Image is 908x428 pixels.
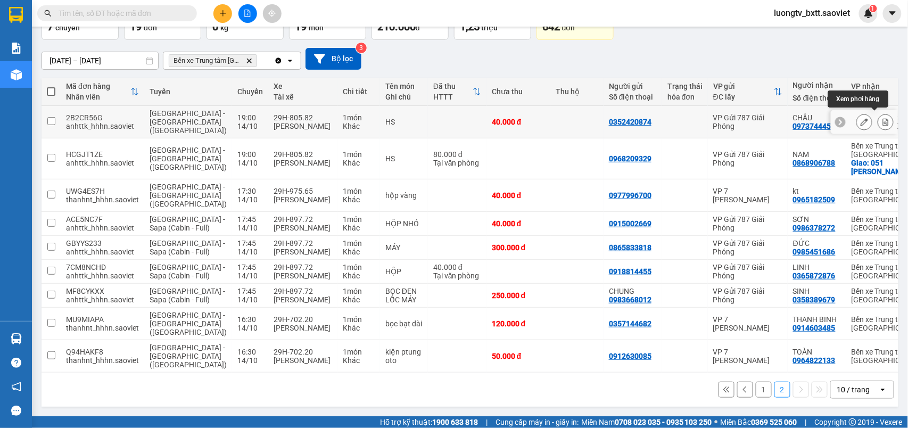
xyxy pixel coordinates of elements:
[864,9,873,18] img: icon-new-feature
[246,57,252,64] svg: Delete
[793,159,836,167] div: 0868906788
[11,69,22,80] img: warehouse-icon
[213,4,232,23] button: plus
[837,384,870,395] div: 10 / trang
[713,315,782,332] div: VP 7 [PERSON_NAME]
[244,10,251,17] span: file-add
[343,324,375,332] div: Khác
[793,239,841,248] div: ĐỨC
[66,195,139,204] div: thanhnt_hhhn.saoviet
[150,146,227,171] span: [GEOGRAPHIC_DATA] - [GEOGRAPHIC_DATA] ([GEOGRAPHIC_DATA])
[66,159,139,167] div: anhttk_hhhn.saoviet
[849,418,856,426] span: copyright
[274,150,332,159] div: 29H-805.82
[492,191,545,200] div: 40.000 đ
[562,23,575,32] span: đơn
[66,113,139,122] div: 2B2CR56G
[274,122,332,130] div: [PERSON_NAME]
[150,343,227,369] span: [GEOGRAPHIC_DATA] - [GEOGRAPHIC_DATA] ([GEOGRAPHIC_DATA])
[237,324,263,332] div: 14/10
[212,20,218,33] span: 0
[268,10,276,17] span: aim
[713,93,774,101] div: ĐC lấy
[237,248,263,256] div: 14/10
[219,10,227,17] span: plus
[274,315,332,324] div: 29H-702.20
[385,118,423,126] div: HS
[343,295,375,304] div: Khác
[377,20,416,33] span: 210.000
[793,122,836,130] div: 0973744456
[793,215,841,224] div: SƠN
[237,87,263,96] div: Chuyến
[343,122,375,130] div: Khác
[150,87,227,96] div: Tuyến
[492,319,545,328] div: 120.000 đ
[713,348,782,365] div: VP 7 [PERSON_NAME]
[306,48,361,70] button: Bộ lọc
[150,183,227,208] span: [GEOGRAPHIC_DATA] - [GEOGRAPHIC_DATA] ([GEOGRAPHIC_DATA])
[793,81,841,89] div: Người nhận
[150,109,227,135] span: [GEOGRAPHIC_DATA] - [GEOGRAPHIC_DATA] ([GEOGRAPHIC_DATA])
[55,23,80,32] span: chuyến
[793,187,841,195] div: kt
[385,154,423,163] div: HS
[433,159,481,167] div: Tại văn phòng
[237,122,263,130] div: 14/10
[713,82,774,90] div: VP gửi
[343,348,375,356] div: 1 món
[274,239,332,248] div: 29H-897.72
[481,23,498,32] span: triệu
[59,7,184,19] input: Tìm tên, số ĐT hoặc mã đơn
[713,287,782,304] div: VP Gửi 787 Giải Phóng
[667,82,703,90] div: Trạng thái
[380,416,478,428] span: Hỗ trợ kỹ thuật:
[274,263,332,271] div: 29H-897.72
[609,191,651,200] div: 0977996700
[259,55,260,66] input: Selected Bến xe Trung tâm Lào Cai.
[793,94,841,102] div: Số điện thoại
[343,150,375,159] div: 1 món
[66,224,139,232] div: anhttk_hhhn.saoviet
[150,287,225,304] span: [GEOGRAPHIC_DATA] - Sapa (Cabin - Full)
[713,150,782,167] div: VP Gửi 787 Giải Phóng
[237,295,263,304] div: 14/10
[609,267,651,276] div: 0918814455
[150,215,225,232] span: [GEOGRAPHIC_DATA] - Sapa (Cabin - Full)
[856,114,872,130] div: Sửa đơn hàng
[385,319,423,328] div: bọc bạt dài
[343,315,375,324] div: 1 món
[66,187,139,195] div: UWG4ES7H
[385,219,423,228] div: HỘP NHỎ
[793,356,836,365] div: 0964822133
[870,5,877,12] sup: 1
[492,352,545,360] div: 50.000 đ
[385,348,423,365] div: kiện ptung oto
[805,416,807,428] span: |
[274,195,332,204] div: [PERSON_NAME]
[774,382,790,398] button: 2
[274,56,283,65] svg: Clear all
[793,315,841,324] div: THANH BINH
[793,324,836,332] div: 0914603485
[433,271,481,280] div: Tại văn phòng
[274,356,332,365] div: [PERSON_NAME]
[542,20,560,33] span: 642
[609,295,651,304] div: 0983668012
[274,159,332,167] div: [PERSON_NAME]
[237,215,263,224] div: 17:45
[42,52,158,69] input: Select a date range.
[713,113,782,130] div: VP Gửi 787 Giải Phóng
[61,78,144,106] th: Toggle SortBy
[237,348,263,356] div: 16:30
[492,219,545,228] div: 40.000 đ
[274,287,332,295] div: 29H-897.72
[237,287,263,295] div: 17:45
[44,10,52,17] span: search
[793,295,836,304] div: 0358389679
[343,224,375,232] div: Khác
[9,7,23,23] img: logo-vxr
[609,93,657,101] div: Số điện thoại
[66,215,139,224] div: ACE5NC7F
[713,187,782,204] div: VP 7 [PERSON_NAME]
